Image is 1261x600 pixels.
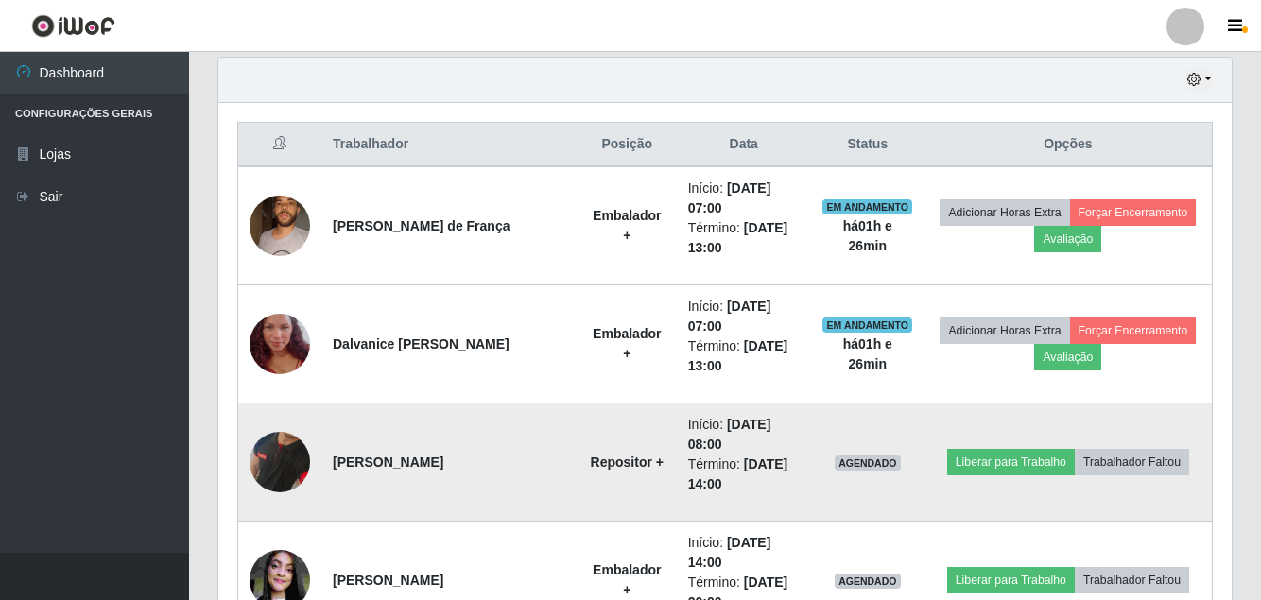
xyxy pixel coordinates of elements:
[688,417,771,452] time: [DATE] 08:00
[835,574,901,589] span: AGENDADO
[321,123,578,167] th: Trabalhador
[843,218,892,253] strong: há 01 h e 26 min
[688,415,800,454] li: Início:
[688,454,800,494] li: Término:
[835,455,901,471] span: AGENDADO
[593,208,661,243] strong: Embalador +
[822,199,912,214] span: EM ANDAMENTO
[843,336,892,371] strong: há 01 h e 26 min
[578,123,677,167] th: Posição
[811,123,924,167] th: Status
[31,14,115,38] img: CoreUI Logo
[1034,344,1101,370] button: Avaliação
[688,179,800,218] li: Início:
[1070,317,1197,344] button: Forçar Encerramento
[688,297,800,336] li: Início:
[593,326,661,361] strong: Embalador +
[688,218,800,258] li: Término:
[250,401,310,524] img: 1750371001902.jpeg
[924,123,1213,167] th: Opções
[1075,449,1189,475] button: Trabalhador Faltou
[1075,567,1189,593] button: Trabalhador Faltou
[333,218,510,233] strong: [PERSON_NAME] de França
[250,290,310,398] img: 1742861123307.jpeg
[688,533,800,573] li: Início:
[677,123,811,167] th: Data
[333,573,443,588] strong: [PERSON_NAME]
[591,454,664,470] strong: Repositor +
[688,180,771,215] time: [DATE] 07:00
[940,317,1069,344] button: Adicionar Horas Extra
[940,199,1069,226] button: Adicionar Horas Extra
[822,317,912,333] span: EM ANDAMENTO
[333,454,443,470] strong: [PERSON_NAME]
[593,562,661,597] strong: Embalador +
[1070,199,1197,226] button: Forçar Encerramento
[1034,226,1101,252] button: Avaliação
[250,185,310,266] img: 1693432799936.jpeg
[333,336,510,351] strong: Dalvanice [PERSON_NAME]
[947,449,1075,475] button: Liberar para Trabalho
[688,299,771,334] time: [DATE] 07:00
[688,535,771,570] time: [DATE] 14:00
[947,567,1075,593] button: Liberar para Trabalho
[688,336,800,376] li: Término:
